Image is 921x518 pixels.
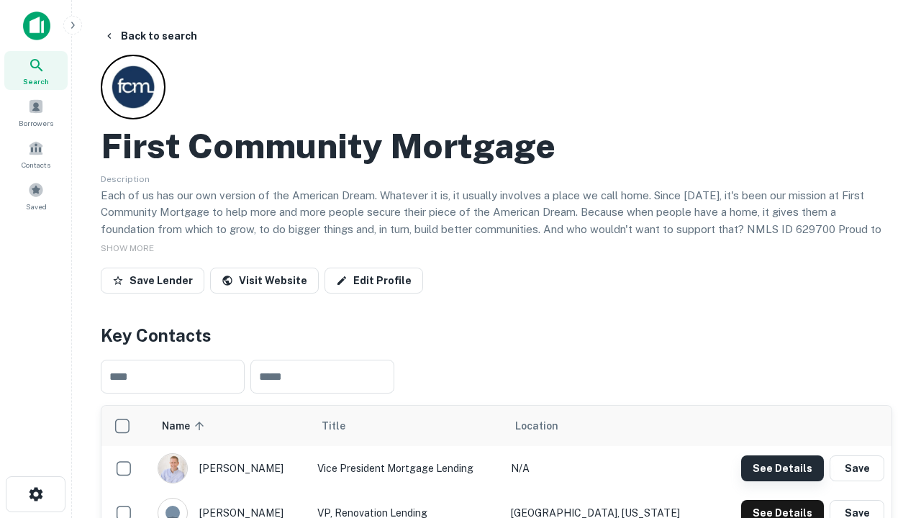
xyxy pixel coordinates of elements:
[158,454,187,483] img: 1520878720083
[310,406,504,446] th: Title
[22,159,50,171] span: Contacts
[101,125,555,167] h2: First Community Mortgage
[101,243,154,253] span: SHOW MORE
[849,357,921,426] iframe: Chat Widget
[23,76,49,87] span: Search
[741,455,824,481] button: See Details
[101,268,204,294] button: Save Lender
[26,201,47,212] span: Saved
[19,117,53,129] span: Borrowers
[830,455,884,481] button: Save
[101,322,892,348] h4: Key Contacts
[4,93,68,132] a: Borrowers
[515,417,558,435] span: Location
[98,23,203,49] button: Back to search
[158,453,303,483] div: [PERSON_NAME]
[310,446,504,491] td: Vice President Mortgage Lending
[504,406,712,446] th: Location
[325,268,423,294] a: Edit Profile
[101,174,150,184] span: Description
[4,176,68,215] a: Saved
[322,417,364,435] span: Title
[4,51,68,90] a: Search
[150,406,310,446] th: Name
[101,187,892,255] p: Each of us has our own version of the American Dream. Whatever it is, it usually involves a place...
[4,135,68,173] a: Contacts
[162,417,209,435] span: Name
[504,446,712,491] td: N/A
[23,12,50,40] img: capitalize-icon.png
[210,268,319,294] a: Visit Website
